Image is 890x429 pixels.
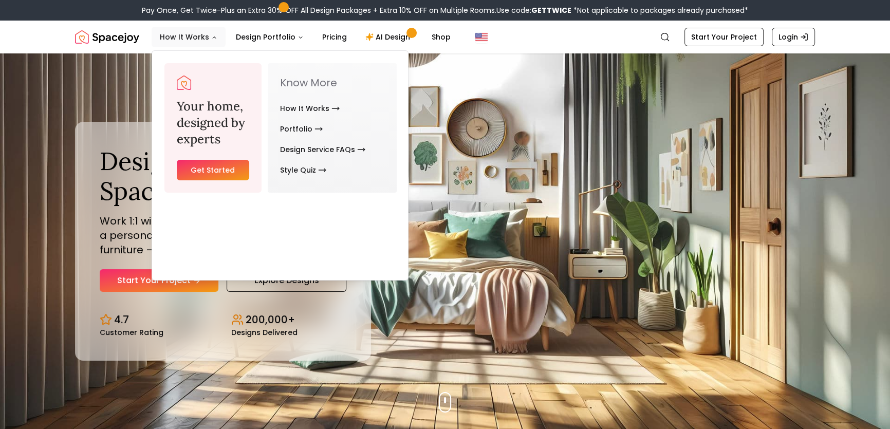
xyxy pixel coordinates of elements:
[114,312,129,327] p: 4.7
[75,27,139,47] img: Spacejoy Logo
[75,21,815,53] nav: Global
[100,214,346,257] p: Work 1:1 with expert interior designers to create a personalized design, complete with curated fu...
[231,329,298,336] small: Designs Delivered
[314,27,355,47] a: Pricing
[100,304,346,336] div: Design stats
[280,139,365,160] a: Design Service FAQs
[177,160,249,180] a: Get Started
[152,27,459,47] nav: Main
[357,27,421,47] a: AI Design
[227,269,346,292] a: Explore Designs
[100,269,218,292] a: Start Your Project
[280,160,326,180] a: Style Quiz
[475,31,488,43] img: United States
[280,76,384,90] p: Know More
[772,28,815,46] a: Login
[152,27,226,47] button: How It Works
[280,119,323,139] a: Portfolio
[152,51,409,205] div: How It Works
[423,27,459,47] a: Shop
[280,98,340,119] a: How It Works
[142,5,748,15] div: Pay Once, Get Twice-Plus an Extra 30% OFF All Design Packages + Extra 10% OFF on Multiple Rooms.
[100,146,346,206] h1: Design Your Dream Space Online
[531,5,571,15] b: GETTWICE
[571,5,748,15] span: *Not applicable to packages already purchased*
[177,98,249,147] h3: Your home, designed by experts
[496,5,571,15] span: Use code:
[100,329,163,336] small: Customer Rating
[684,28,764,46] a: Start Your Project
[75,27,139,47] a: Spacejoy
[177,76,191,90] a: Spacejoy
[246,312,295,327] p: 200,000+
[228,27,312,47] button: Design Portfolio
[177,76,191,90] img: Spacejoy Logo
